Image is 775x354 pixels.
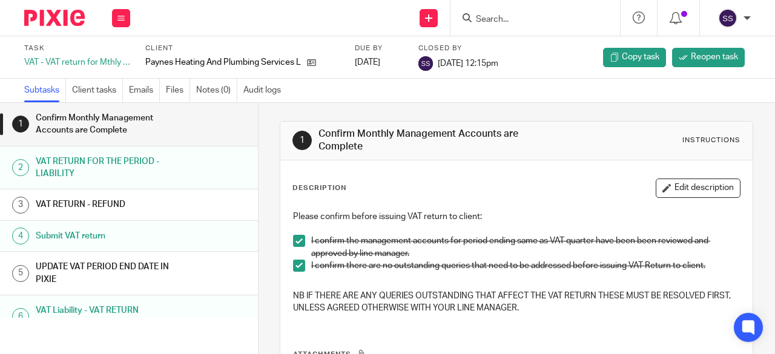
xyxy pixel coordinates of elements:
a: Reopen task [672,48,745,67]
p: Please confirm before issuing VAT return to client: [293,211,740,223]
p: NB IF THERE ARE ANY QUERIES OUTSTANDING THAT AFFECT THE VAT RETURN THESE MUST BE RESOLVED FIRST, ... [293,290,740,315]
p: Description [292,183,346,193]
div: 3 [12,197,29,214]
div: VAT - VAT return for Mthly Man Acc Clients - [DATE] - [DATE] [24,56,130,68]
h1: UPDATE VAT PERIOD END DATE IN PIXIE [36,258,176,289]
button: Edit description [656,179,740,198]
h1: Confirm Monthly Management Accounts are Complete [318,128,542,154]
div: Instructions [682,136,740,145]
input: Search [475,15,584,25]
h1: Submit VAT return [36,227,176,245]
div: [DATE] [355,56,403,68]
div: 5 [12,265,29,282]
span: [DATE] 12:15pm [438,59,498,68]
h1: VAT RETURN - REFUND [36,195,176,214]
a: Files [166,79,190,102]
label: Due by [355,44,403,53]
a: Client tasks [72,79,123,102]
span: Copy task [622,51,659,63]
label: Client [145,44,340,53]
h1: VAT RETURN FOR THE PERIOD - LIABILITY [36,152,176,183]
label: Closed by [418,44,498,53]
a: Subtasks [24,79,66,102]
img: Pixie [24,10,85,26]
a: Audit logs [243,79,287,102]
img: svg%3E [418,56,433,71]
div: 2 [12,159,29,176]
p: Paynes Heating And Plumbing Services Limited [145,56,301,68]
span: Reopen task [691,51,738,63]
a: Notes (0) [196,79,237,102]
h1: VAT Liability - VAT RETURN SUBMITTED [36,301,176,332]
div: 1 [12,116,29,133]
a: Emails [129,79,160,102]
h1: Confirm Monthly Management Accounts are Complete [36,109,176,140]
div: 4 [12,228,29,244]
p: I confirm the management accounts for period ending same as VAT quarter have been been reviewed a... [311,235,740,260]
div: 1 [292,131,312,150]
div: 6 [12,308,29,325]
img: svg%3E [718,8,737,28]
p: I confirm there are no outstanding queries that need to be addressed before issuing VAT Return to... [311,260,740,272]
a: Copy task [603,48,666,67]
label: Task [24,44,130,53]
